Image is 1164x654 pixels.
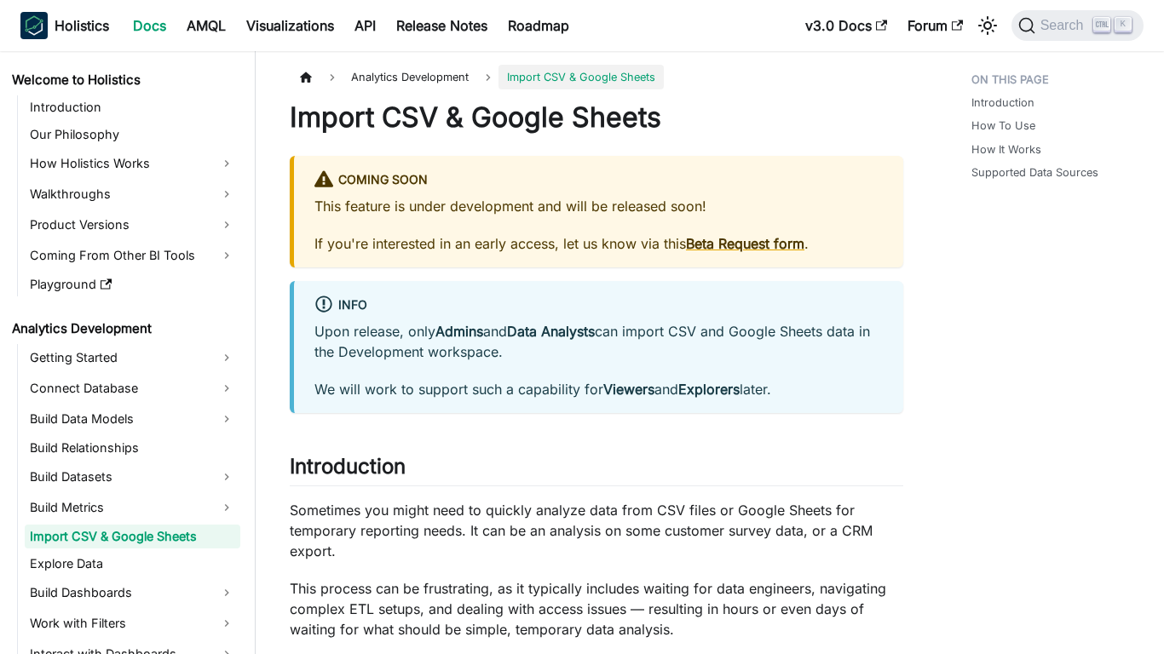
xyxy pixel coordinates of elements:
[344,12,386,39] a: API
[7,317,240,341] a: Analytics Development
[123,12,176,39] a: Docs
[603,381,654,398] strong: Viewers
[25,375,240,402] a: Connect Database
[25,405,240,433] a: Build Data Models
[236,12,344,39] a: Visualizations
[290,65,903,89] nav: Breadcrumbs
[343,65,477,89] span: Analytics Development
[498,65,664,89] span: Import CSV & Google Sheets
[314,295,883,317] div: info
[25,494,240,521] a: Build Metrics
[20,12,109,39] a: HolisticsHolistics
[290,454,903,486] h2: Introduction
[314,233,883,254] p: If you're interested in an early access, let us know via this .
[25,436,240,460] a: Build Relationships
[25,95,240,119] a: Introduction
[290,65,322,89] a: Home page
[20,12,48,39] img: Holistics
[678,381,740,398] strong: Explorers
[25,552,240,576] a: Explore Data
[25,610,240,637] a: Work with Filters
[25,242,240,269] a: Coming From Other BI Tools
[386,12,498,39] a: Release Notes
[55,15,109,36] b: Holistics
[971,164,1098,181] a: Supported Data Sources
[290,500,903,561] p: Sometimes you might need to quickly analyze data from CSV files or Google Sheets for temporary re...
[971,141,1041,158] a: How It Works
[974,12,1001,39] button: Switch between dark and light mode (currently light mode)
[971,95,1034,111] a: Introduction
[25,344,240,371] a: Getting Started
[25,181,240,208] a: Walkthroughs
[1115,17,1132,32] kbd: K
[498,12,579,39] a: Roadmap
[686,235,804,252] a: Beta Request form
[25,150,240,177] a: How Holistics Works
[1011,10,1144,41] button: Search (Ctrl+K)
[314,169,883,192] div: Coming Soon
[25,272,240,296] a: Playground
[25,463,240,490] a: Build Datasets
[176,12,236,39] a: AMQL
[314,321,883,362] p: Upon release, only and can import CSV and Google Sheets data in the Development workspace.
[507,323,595,340] strong: Data Analysts
[25,123,240,146] a: Our Philosophy
[314,196,883,216] p: This feature is under development and will be released soon!
[25,525,240,548] a: Import CSV & Google Sheets
[314,379,883,399] p: We will work to support such a capability for and later.
[25,211,240,238] a: Product Versions
[25,579,240,606] a: Build Dashboards
[971,118,1035,134] a: How To Use
[290,578,903,640] p: This process can be frustrating, as it typically includes waiting for data engineers, navigating ...
[897,12,973,39] a: Forum
[7,68,240,92] a: Welcome to Holistics
[290,100,903,135] h1: Import CSV & Google Sheets
[435,323,483,340] strong: Admins
[795,12,897,39] a: v3.0 Docs
[1035,18,1094,33] span: Search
